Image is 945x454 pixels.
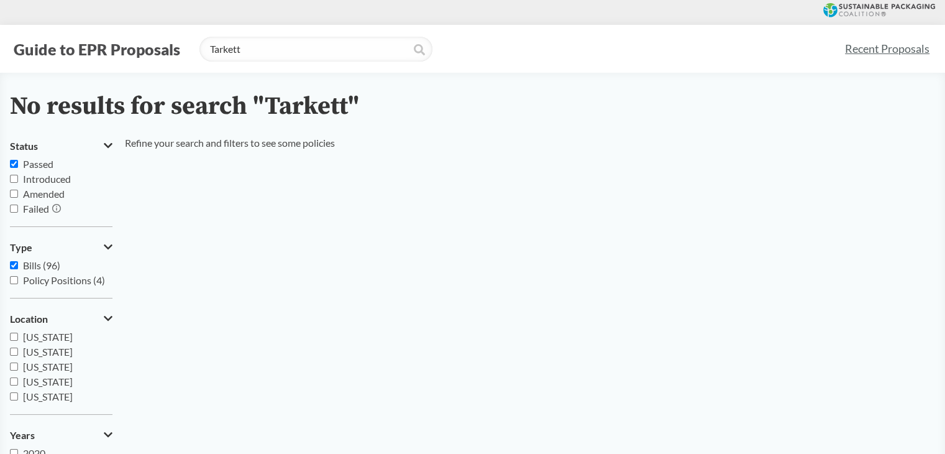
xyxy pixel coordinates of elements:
input: Policy Positions (4) [10,276,18,284]
span: [US_STATE] [23,361,73,373]
span: Failed [23,203,49,215]
input: Passed [10,160,18,168]
span: [US_STATE] [23,331,73,343]
span: Years [10,430,35,441]
span: [US_STATE] [23,346,73,358]
input: Bills (96) [10,261,18,269]
h2: No results for search "Tarkett" [10,93,359,121]
span: Type [10,242,32,253]
button: Status [10,136,112,157]
input: Find a proposal [199,37,432,62]
input: Amended [10,190,18,198]
span: Policy Positions (4) [23,274,105,286]
button: Type [10,237,112,258]
span: [US_STATE] [23,376,73,387]
button: Guide to EPR Proposals [10,39,184,59]
input: [US_STATE] [10,392,18,401]
button: Location [10,308,112,330]
span: Passed [23,158,53,170]
input: [US_STATE] [10,348,18,356]
span: Status [10,141,38,152]
span: Location [10,313,48,325]
span: [US_STATE] [23,391,73,402]
span: Bills (96) [23,259,60,271]
button: Years [10,425,112,446]
input: [US_STATE] [10,333,18,341]
span: Introduced [23,173,71,185]
input: [US_STATE] [10,378,18,386]
input: Failed [10,205,18,213]
input: Introduced [10,175,18,183]
a: Recent Proposals [839,35,935,63]
input: [US_STATE] [10,363,18,371]
span: Amended [23,188,65,200]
